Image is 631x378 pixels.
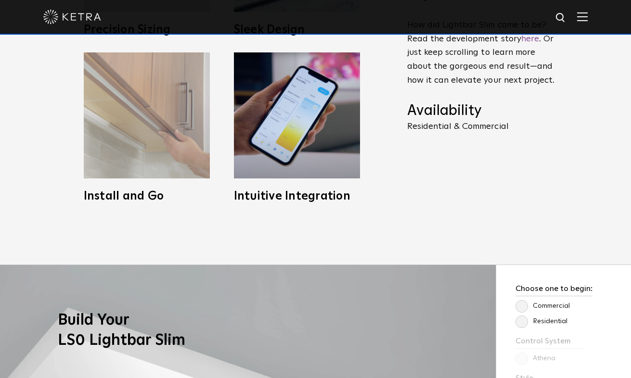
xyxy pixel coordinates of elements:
[407,102,556,120] h4: Availability
[43,10,101,24] img: ketra-logo-2019-white
[515,317,567,326] label: Residential
[515,284,592,296] h3: Choose one to begin:
[577,12,588,21] img: Hamburger%20Nav.svg
[407,122,556,131] p: Residential & Commercial
[234,52,360,178] img: L30_SystemIntegration
[84,52,210,178] img: LS0_Easy_Install
[521,35,539,43] a: here
[234,190,360,202] h3: Intuitive Integration
[515,302,570,310] label: Commercial
[555,12,567,24] img: search icon
[84,190,210,202] h3: Install and Go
